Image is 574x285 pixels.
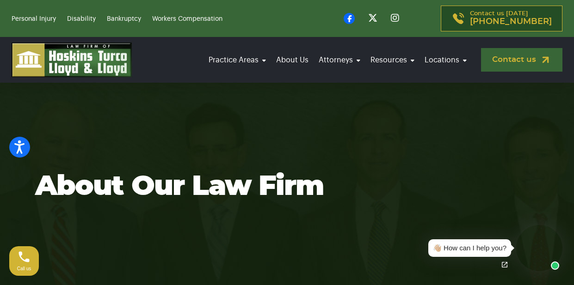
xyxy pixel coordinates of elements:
[481,48,562,72] a: Contact us
[470,11,552,26] p: Contact us [DATE]
[12,16,56,22] a: Personal Injury
[152,16,222,22] a: Workers Compensation
[12,42,132,77] img: logo
[206,47,269,73] a: Practice Areas
[35,170,539,203] h1: About our law firm
[441,6,562,31] a: Contact us [DATE][PHONE_NUMBER]
[67,16,96,22] a: Disability
[422,47,469,73] a: Locations
[17,266,31,271] span: Call us
[368,47,417,73] a: Resources
[433,243,506,254] div: 👋🏼 How can I help you?
[495,255,514,274] a: Open chat
[316,47,363,73] a: Attorneys
[470,17,552,26] span: [PHONE_NUMBER]
[107,16,141,22] a: Bankruptcy
[273,47,311,73] a: About Us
